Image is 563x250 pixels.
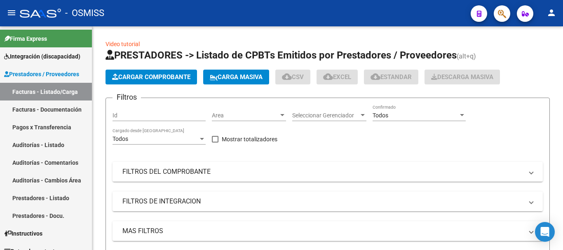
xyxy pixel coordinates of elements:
[4,229,42,238] span: Instructivos
[373,112,388,119] span: Todos
[106,70,197,84] button: Cargar Comprobante
[203,70,269,84] button: Carga Masiva
[317,70,358,84] button: EXCEL
[323,72,333,82] mat-icon: cloud_download
[292,112,359,119] span: Seleccionar Gerenciador
[4,70,79,79] span: Prestadores / Proveedores
[535,222,555,242] div: Open Intercom Messenger
[113,91,141,103] h3: Filtros
[371,73,412,81] span: Estandar
[113,192,543,211] mat-expansion-panel-header: FILTROS DE INTEGRACION
[113,136,128,142] span: Todos
[364,70,418,84] button: Estandar
[282,72,292,82] mat-icon: cloud_download
[431,73,493,81] span: Descarga Masiva
[222,134,277,144] span: Mostrar totalizadores
[106,41,140,47] a: Video tutorial
[275,70,310,84] button: CSV
[425,70,500,84] button: Descarga Masiva
[4,52,80,61] span: Integración (discapacidad)
[210,73,263,81] span: Carga Masiva
[122,167,523,176] mat-panel-title: FILTROS DEL COMPROBANTE
[4,34,47,43] span: Firma Express
[65,4,104,22] span: - OSMISS
[122,197,523,206] mat-panel-title: FILTROS DE INTEGRACION
[212,112,279,119] span: Area
[113,221,543,241] mat-expansion-panel-header: MAS FILTROS
[122,227,523,236] mat-panel-title: MAS FILTROS
[106,49,457,61] span: PRESTADORES -> Listado de CPBTs Emitidos por Prestadores / Proveedores
[425,70,500,84] app-download-masive: Descarga masiva de comprobantes (adjuntos)
[457,52,476,60] span: (alt+q)
[547,8,556,18] mat-icon: person
[7,8,16,18] mat-icon: menu
[323,73,351,81] span: EXCEL
[112,73,190,81] span: Cargar Comprobante
[282,73,304,81] span: CSV
[371,72,380,82] mat-icon: cloud_download
[113,162,543,182] mat-expansion-panel-header: FILTROS DEL COMPROBANTE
